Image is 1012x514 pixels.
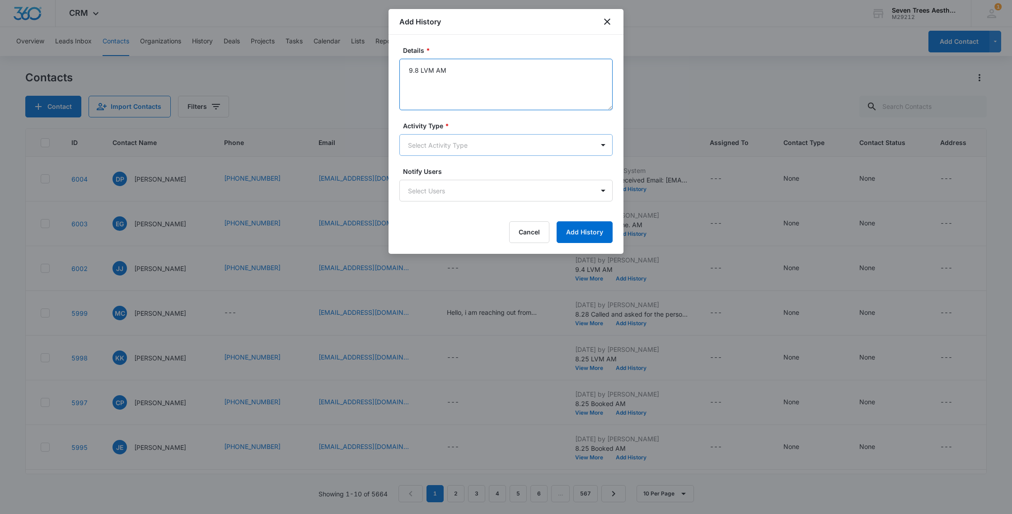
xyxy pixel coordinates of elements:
[602,16,613,27] button: close
[403,121,616,131] label: Activity Type
[399,16,441,27] h1: Add History
[403,167,616,176] label: Notify Users
[399,59,613,110] textarea: 9.8 LVM AM
[403,46,616,55] label: Details
[509,221,549,243] button: Cancel
[557,221,613,243] button: Add History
